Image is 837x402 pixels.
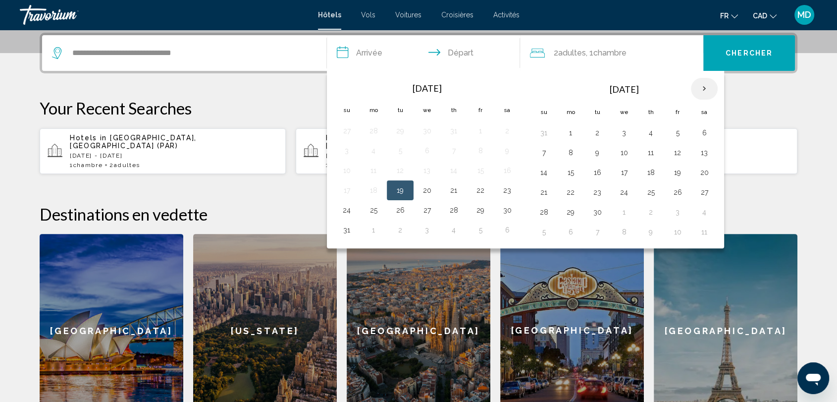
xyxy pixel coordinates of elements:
[589,205,605,219] button: Day 30
[593,48,627,57] span: Chambre
[392,203,408,217] button: Day 26
[419,183,435,197] button: Day 20
[42,35,795,71] div: Search widget
[318,11,341,19] a: Hôtels
[392,183,408,197] button: Day 19
[419,164,435,177] button: Day 13
[696,166,712,179] button: Day 20
[40,128,286,174] button: Hotels in [GEOGRAPHIC_DATA], [GEOGRAPHIC_DATA] (PAR)[DATE] - [DATE]1Chambre2Adultes
[720,12,729,20] span: fr
[589,185,605,199] button: Day 23
[40,98,797,118] p: Your Recent Searches
[726,50,773,57] span: Chercher
[360,77,494,99] th: [DATE]
[366,223,381,237] button: Day 1
[296,128,542,174] button: Hotels in [GEOGRAPHIC_DATA], [GEOGRAPHIC_DATA] (PAR)[DATE] - [DATE]1Chambre2Adultes
[536,166,552,179] button: Day 14
[472,203,488,217] button: Day 29
[616,225,632,239] button: Day 8
[558,48,586,57] span: Adultes
[643,205,659,219] button: Day 2
[643,166,659,179] button: Day 18
[392,124,408,138] button: Day 29
[392,164,408,177] button: Day 12
[392,144,408,158] button: Day 5
[499,164,515,177] button: Day 16
[616,205,632,219] button: Day 1
[493,11,520,19] span: Activités
[472,223,488,237] button: Day 5
[339,223,355,237] button: Day 31
[670,185,685,199] button: Day 26
[589,146,605,160] button: Day 9
[441,11,473,19] a: Croisières
[419,223,435,237] button: Day 3
[419,144,435,158] button: Day 6
[446,223,462,237] button: Day 4
[499,203,515,217] button: Day 30
[797,10,811,20] span: MD
[589,225,605,239] button: Day 7
[366,164,381,177] button: Day 11
[472,144,488,158] button: Day 8
[616,166,632,179] button: Day 17
[419,203,435,217] button: Day 27
[557,77,691,101] th: [DATE]
[520,35,703,71] button: Travelers: 2 adults, 0 children
[326,152,534,159] p: [DATE] - [DATE]
[554,46,586,60] span: 2
[536,225,552,239] button: Day 5
[643,126,659,140] button: Day 4
[589,166,605,179] button: Day 16
[327,35,520,71] button: Check in and out dates
[536,185,552,199] button: Day 21
[446,144,462,158] button: Day 7
[536,146,552,160] button: Day 7
[70,152,278,159] p: [DATE] - [DATE]
[643,225,659,239] button: Day 9
[446,203,462,217] button: Day 28
[446,183,462,197] button: Day 21
[499,124,515,138] button: Day 2
[326,134,363,142] span: Hotels in
[326,134,453,150] span: [GEOGRAPHIC_DATA], [GEOGRAPHIC_DATA] (PAR)
[589,126,605,140] button: Day 2
[472,124,488,138] button: Day 1
[339,144,355,158] button: Day 3
[616,185,632,199] button: Day 24
[109,162,140,169] span: 2
[616,146,632,160] button: Day 10
[70,134,197,150] span: [GEOGRAPHIC_DATA], [GEOGRAPHIC_DATA] (PAR)
[791,4,817,25] button: User Menu
[703,35,795,71] button: Chercher
[395,11,421,19] a: Voitures
[753,12,767,20] span: CAD
[392,223,408,237] button: Day 2
[339,124,355,138] button: Day 27
[361,11,375,19] a: Vols
[536,126,552,140] button: Day 31
[499,183,515,197] button: Day 23
[114,162,140,169] span: Adultes
[720,8,738,23] button: Change language
[643,185,659,199] button: Day 25
[419,124,435,138] button: Day 30
[563,225,578,239] button: Day 6
[366,183,381,197] button: Day 18
[696,205,712,219] button: Day 4
[472,183,488,197] button: Day 22
[70,162,103,169] span: 1
[691,77,718,100] button: Next month
[696,146,712,160] button: Day 13
[326,162,359,169] span: 1
[20,5,308,25] a: Travorium
[499,223,515,237] button: Day 6
[446,124,462,138] button: Day 31
[563,185,578,199] button: Day 22
[696,225,712,239] button: Day 11
[472,164,488,177] button: Day 15
[696,185,712,199] button: Day 27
